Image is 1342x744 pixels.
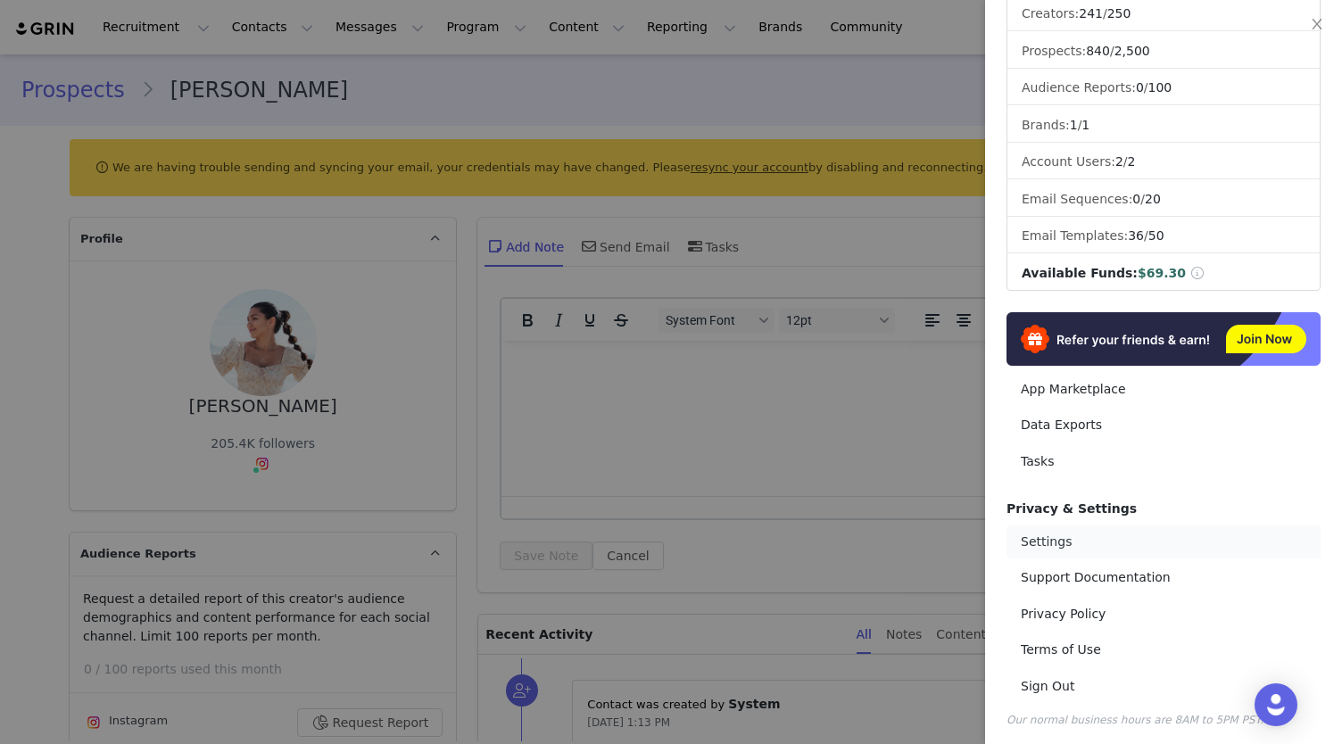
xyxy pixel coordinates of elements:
[1070,118,1078,132] span: 1
[1006,598,1321,631] a: Privacy Policy
[1007,183,1320,217] li: Email Sequences:
[1128,228,1164,243] span: /
[1006,373,1321,406] a: App Marketplace
[1148,80,1172,95] span: 100
[1007,219,1320,253] li: Email Templates:
[1081,118,1089,132] span: 1
[1255,683,1297,726] div: Open Intercom Messenger
[1132,192,1140,206] span: 0
[1007,71,1320,105] li: Audience Reports: /
[1086,44,1150,58] span: /
[1128,228,1144,243] span: 36
[1310,17,1324,31] i: icon: close
[1006,714,1263,726] span: Our normal business hours are 8AM to 5PM PST.
[1132,192,1160,206] span: /
[14,14,733,34] body: Rich Text Area. Press ALT-0 for help.
[1006,409,1321,442] a: Data Exports
[1006,501,1137,516] span: Privacy & Settings
[1079,6,1131,21] span: /
[1006,561,1321,594] a: Support Documentation
[1145,192,1161,206] span: 20
[1007,109,1320,143] li: Brands:
[1086,44,1110,58] span: 840
[1006,312,1321,366] img: Refer & Earn
[1107,6,1131,21] span: 250
[1136,80,1144,95] span: 0
[1114,44,1150,58] span: 2,500
[1006,670,1321,703] a: Sign Out
[1128,154,1136,169] span: 2
[1007,145,1320,179] li: Account Users:
[1006,633,1321,666] a: Terms of Use
[1079,6,1103,21] span: 241
[1138,266,1186,280] span: $69.30
[1006,525,1321,558] a: Settings
[1022,266,1138,280] span: Available Funds:
[1115,154,1123,169] span: 2
[1070,118,1090,132] span: /
[1115,154,1136,169] span: /
[1006,445,1321,478] a: Tasks
[1148,228,1164,243] span: 50
[1007,35,1320,69] li: Prospects:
